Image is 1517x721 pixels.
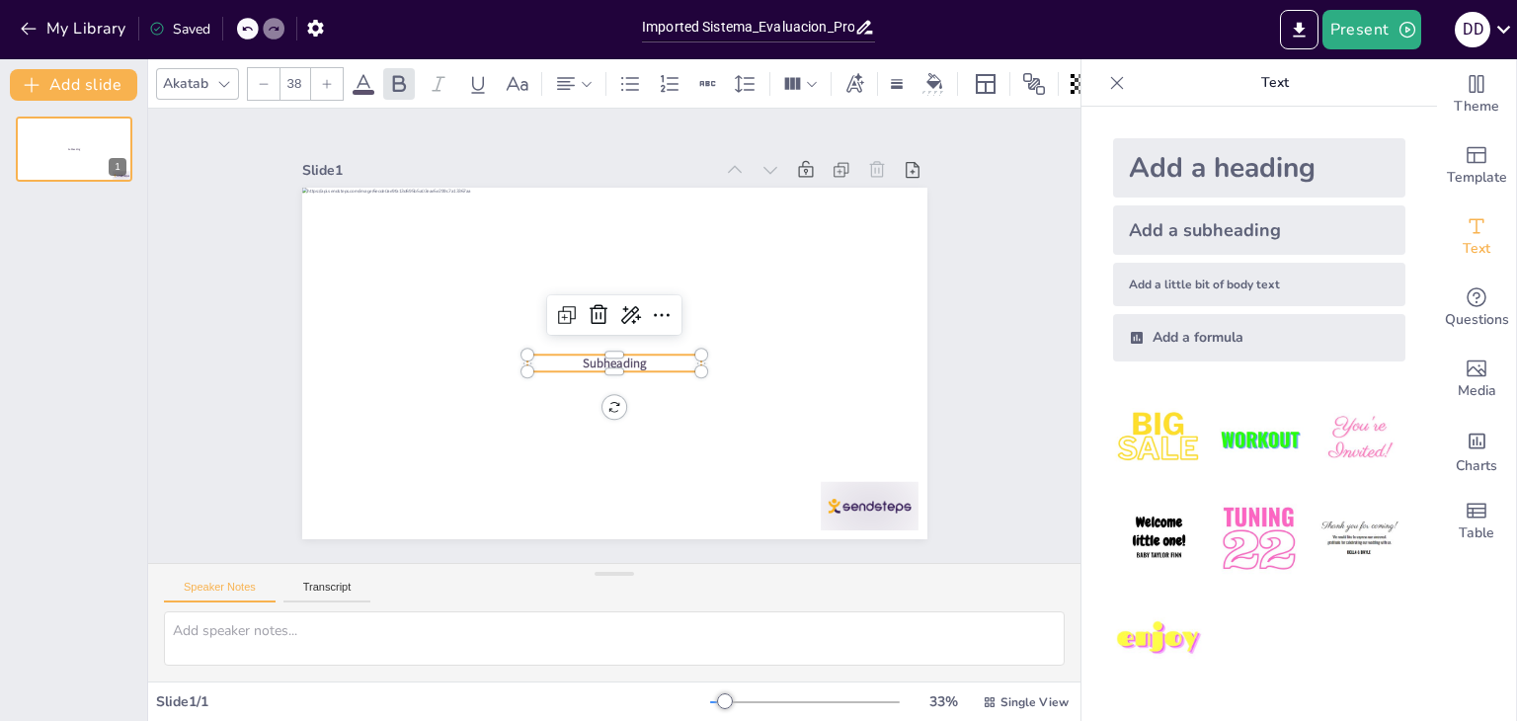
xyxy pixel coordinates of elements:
[1113,493,1205,585] img: 4.jpeg
[1314,393,1405,485] img: 3.jpeg
[1458,380,1496,402] span: Media
[320,128,732,191] div: Slide 1
[283,581,371,602] button: Transcript
[159,70,212,97] div: Akatab
[1437,344,1516,415] div: Add images, graphics, shapes or video
[1445,309,1509,331] span: Questions
[1022,72,1046,96] span: Position
[1437,415,1516,486] div: Add charts and graphs
[886,68,908,100] div: Border settings
[778,68,823,100] div: Column Count
[1113,314,1405,361] div: Add a formula
[1437,486,1516,557] div: Add a table
[1314,493,1405,585] img: 6.jpeg
[1113,594,1205,685] img: 7.jpeg
[1133,59,1417,107] p: Text
[1447,167,1507,189] span: Template
[164,581,276,602] button: Speaker Notes
[1459,522,1494,544] span: Table
[839,68,869,100] div: Text effects
[1213,393,1305,485] img: 2.jpeg
[970,68,1001,100] div: Layout
[149,20,210,39] div: Saved
[1463,238,1490,260] span: Text
[10,69,137,101] button: Add slide
[68,148,80,151] span: Subheading
[1113,393,1205,485] img: 1.jpeg
[1455,10,1490,49] button: D d
[579,352,644,375] span: Subheading
[1456,455,1497,477] span: Charts
[15,13,134,44] button: My Library
[919,73,949,94] div: Background color
[156,692,710,711] div: Slide 1 / 1
[16,117,132,182] div: 1
[919,692,967,711] div: 33 %
[109,158,126,176] div: 1
[1322,10,1421,49] button: Present
[1113,205,1405,255] div: Add a subheading
[1437,273,1516,344] div: Get real-time input from your audience
[1437,130,1516,201] div: Add ready made slides
[1000,694,1069,710] span: Single View
[1437,201,1516,273] div: Add text boxes
[1454,96,1499,118] span: Theme
[1113,138,1405,198] div: Add a heading
[1455,12,1490,47] div: D d
[1280,10,1318,49] button: Export to PowerPoint
[1113,263,1405,306] div: Add a little bit of body text
[1437,59,1516,130] div: Change the overall theme
[642,13,854,41] input: Insert title
[1213,493,1305,585] img: 5.jpeg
